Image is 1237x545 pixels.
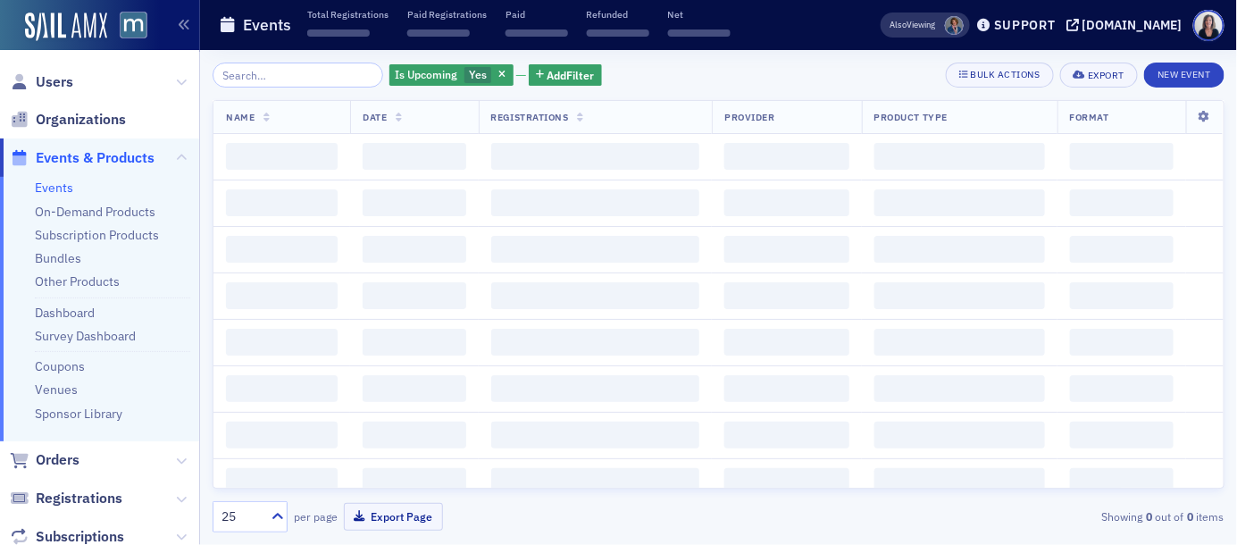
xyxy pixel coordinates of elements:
span: ‌ [724,189,848,216]
div: Support [994,17,1056,33]
img: SailAMX [25,13,107,41]
span: Chris Dougherty [945,16,964,35]
strong: 0 [1184,508,1197,524]
span: ‌ [724,375,848,402]
span: Orders [36,450,79,470]
a: Orders [10,450,79,470]
span: ‌ [874,468,1045,495]
strong: 0 [1143,508,1156,524]
span: ‌ [407,29,470,37]
span: ‌ [491,189,700,216]
a: Registrations [10,489,122,508]
a: Bundles [35,250,81,266]
div: Bulk Actions [971,70,1041,80]
button: Export Page [344,503,443,531]
span: ‌ [363,143,465,170]
span: ‌ [363,236,465,263]
span: ‌ [874,236,1045,263]
span: ‌ [491,143,700,170]
div: Showing out of items [899,508,1224,524]
span: Viewing [890,19,936,31]
span: ‌ [363,189,465,216]
span: Provider [724,111,774,123]
span: Profile [1193,10,1224,41]
span: ‌ [363,468,465,495]
span: ‌ [874,375,1045,402]
a: Events & Products [10,148,155,168]
span: ‌ [668,29,731,37]
span: ‌ [307,29,370,37]
span: ‌ [226,468,338,495]
p: Paid Registrations [407,8,487,21]
span: ‌ [491,236,700,263]
p: Net [668,8,731,21]
button: Export [1060,63,1138,88]
a: Events [35,180,73,196]
span: Registrations [491,111,569,123]
p: Refunded [587,8,649,21]
span: ‌ [491,422,700,449]
button: Bulk Actions [946,63,1054,88]
h1: Events [243,14,291,36]
span: ‌ [1070,468,1174,495]
p: Total Registrations [307,8,389,21]
span: ‌ [363,422,465,449]
a: Venues [35,381,78,398]
span: ‌ [363,282,465,309]
span: ‌ [363,329,465,356]
input: Search… [213,63,383,88]
button: [DOMAIN_NAME] [1066,19,1189,31]
span: ‌ [724,236,848,263]
a: Dashboard [35,305,95,321]
span: Registrations [36,489,122,508]
span: ‌ [724,282,848,309]
div: Also [890,19,907,30]
button: AddFilter [529,64,602,87]
span: ‌ [226,375,338,402]
span: Add Filter [547,67,595,83]
span: ‌ [226,189,338,216]
span: ‌ [226,236,338,263]
span: ‌ [587,29,649,37]
a: Coupons [35,358,85,374]
span: Date [363,111,387,123]
span: ‌ [1070,143,1174,170]
a: Organizations [10,110,126,130]
span: ‌ [506,29,568,37]
span: ‌ [724,143,848,170]
button: New Event [1144,63,1224,88]
span: ‌ [1070,329,1174,356]
span: ‌ [1070,236,1174,263]
img: SailAMX [120,12,147,39]
a: Survey Dashboard [35,328,136,344]
span: Product Type [874,111,948,123]
a: On-Demand Products [35,204,155,220]
span: ‌ [874,189,1045,216]
span: Users [36,72,73,92]
span: ‌ [1070,375,1174,402]
span: ‌ [1070,189,1174,216]
p: Paid [506,8,568,21]
span: ‌ [226,422,338,449]
span: ‌ [874,282,1045,309]
span: ‌ [874,143,1045,170]
span: Organizations [36,110,126,130]
div: Export [1088,71,1124,80]
a: View Homepage [107,12,147,42]
div: [DOMAIN_NAME] [1082,17,1183,33]
span: ‌ [491,329,700,356]
span: ‌ [491,468,700,495]
span: ‌ [226,282,338,309]
a: Other Products [35,273,120,289]
span: ‌ [874,329,1045,356]
span: ‌ [491,282,700,309]
span: ‌ [491,375,700,402]
label: per page [294,508,338,524]
span: ‌ [226,329,338,356]
a: New Event [1144,65,1224,81]
span: Format [1070,111,1109,123]
div: 25 [221,507,261,526]
span: ‌ [724,468,848,495]
span: ‌ [1070,422,1174,449]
